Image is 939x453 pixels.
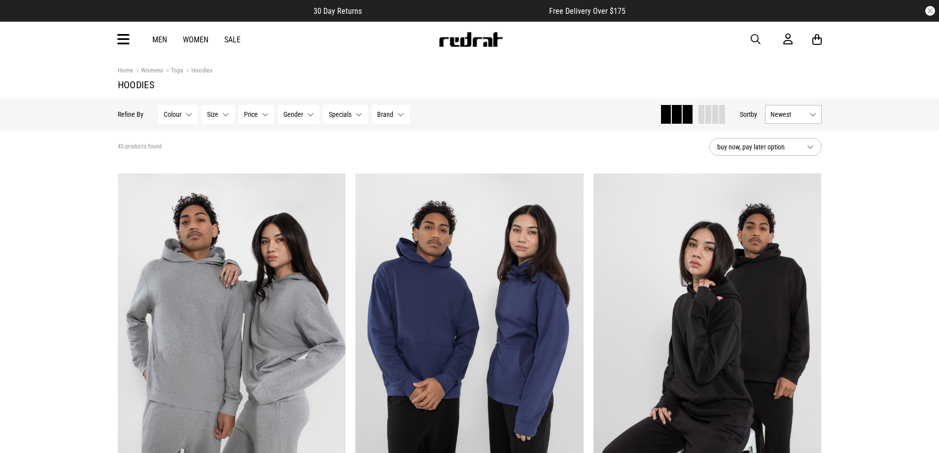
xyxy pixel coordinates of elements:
span: 45 products found [118,143,162,151]
span: Specials [329,110,351,118]
span: 30 Day Returns [313,6,362,16]
a: Womens [133,67,163,76]
span: Newest [770,110,805,118]
a: Sale [224,35,241,44]
img: Redrat logo [438,32,503,47]
span: Gender [283,110,303,118]
span: Free Delivery Over $175 [549,6,626,16]
button: Price [239,105,274,124]
h1: Hoodies [118,79,822,91]
span: Colour [164,110,181,118]
a: Tops [163,67,183,76]
button: Specials [323,105,368,124]
a: Home [118,67,133,74]
button: Sortby [740,108,757,120]
button: Newest [765,105,822,124]
a: Men [152,35,167,44]
button: Size [202,105,235,124]
a: Hoodies [183,67,212,76]
span: buy now, pay later option [717,141,799,153]
span: Brand [377,110,393,118]
span: by [751,110,757,118]
span: Price [244,110,258,118]
button: buy now, pay later option [709,138,822,156]
a: Women [183,35,209,44]
p: Refine By [118,110,143,118]
iframe: Customer reviews powered by Trustpilot [382,6,529,16]
span: Size [207,110,218,118]
button: Gender [278,105,319,124]
button: Colour [158,105,198,124]
button: Brand [372,105,410,124]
